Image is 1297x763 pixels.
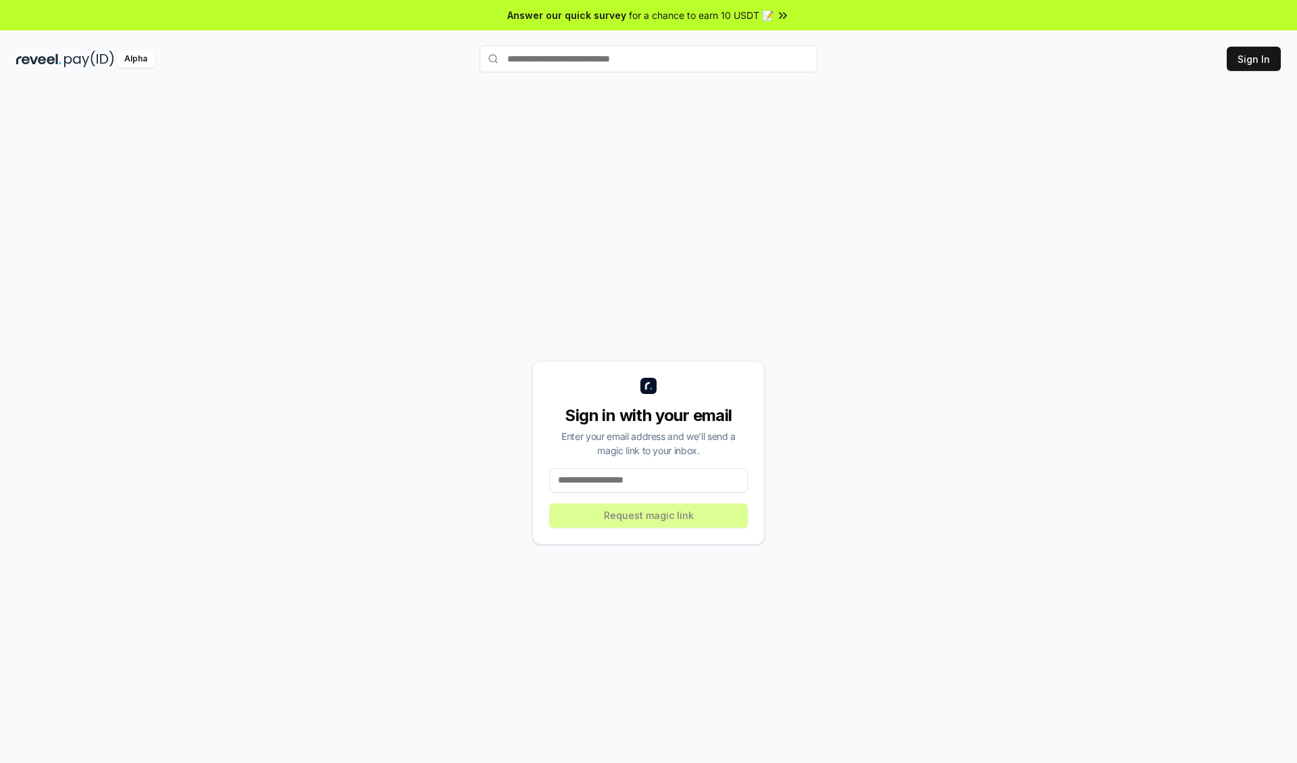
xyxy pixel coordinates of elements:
button: Sign In [1227,47,1281,71]
img: pay_id [64,51,114,68]
img: reveel_dark [16,51,61,68]
div: Sign in with your email [549,405,748,426]
div: Alpha [117,51,155,68]
span: Answer our quick survey [507,8,626,22]
img: logo_small [640,378,657,394]
span: for a chance to earn 10 USDT 📝 [629,8,773,22]
div: Enter your email address and we’ll send a magic link to your inbox. [549,429,748,458]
